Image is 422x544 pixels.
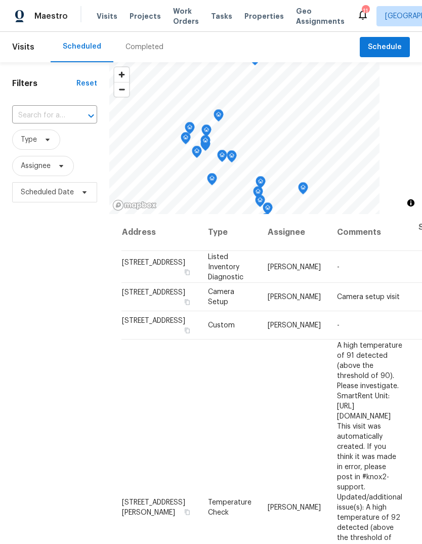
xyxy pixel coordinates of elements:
div: Map marker [181,132,191,148]
a: Mapbox homepage [112,199,157,211]
span: Visits [12,36,34,58]
div: Scheduled [63,41,101,52]
div: Map marker [192,146,202,161]
div: Map marker [261,213,271,229]
div: Map marker [217,150,227,165]
span: [STREET_ADDRESS] [122,259,185,266]
canvas: Map [109,62,379,214]
th: Address [121,214,200,251]
div: Map marker [207,173,217,189]
span: [STREET_ADDRESS] [122,289,185,296]
div: 11 [362,6,369,16]
span: Custom [208,322,235,329]
button: Copy Address [183,326,192,335]
span: Tasks [211,13,232,20]
button: Copy Address [183,267,192,276]
span: Assignee [21,161,51,171]
div: Completed [125,42,163,52]
button: Open [84,109,98,123]
span: Projects [130,11,161,21]
span: Work Orders [173,6,199,26]
span: Toggle attribution [408,197,414,208]
div: Map marker [298,182,308,198]
span: Properties [244,11,284,21]
th: Type [200,214,260,251]
span: Zoom out [114,82,129,97]
h1: Filters [12,78,76,89]
span: Camera Setup [208,288,234,306]
div: Map marker [256,176,266,192]
div: Reset [76,78,97,89]
div: Map marker [214,109,224,125]
span: Schedule [368,41,402,54]
span: - [337,263,340,270]
input: Search for an address... [12,108,69,123]
span: [STREET_ADDRESS][PERSON_NAME] [122,498,185,516]
button: Copy Address [183,507,192,516]
span: - [337,322,340,329]
button: Toggle attribution [405,197,417,209]
span: Maestro [34,11,68,21]
span: Scheduled Date [21,187,74,197]
button: Copy Address [183,298,192,307]
div: Map marker [200,135,210,151]
span: [PERSON_NAME] [268,504,321,511]
span: Camera setup visit [337,294,400,301]
span: Type [21,135,37,145]
div: Map marker [255,195,265,211]
button: Schedule [360,37,410,58]
span: [PERSON_NAME] [268,294,321,301]
span: Listed Inventory Diagnostic [208,253,243,280]
span: [STREET_ADDRESS] [122,317,185,324]
th: Assignee [260,214,329,251]
button: Zoom out [114,82,129,97]
span: Visits [97,11,117,21]
div: Map marker [185,122,195,138]
div: Map marker [263,202,273,218]
div: Map marker [201,124,212,140]
th: Comments [329,214,410,251]
span: [PERSON_NAME] [268,263,321,270]
span: Geo Assignments [296,6,345,26]
span: [PERSON_NAME] [268,322,321,329]
button: Zoom in [114,67,129,82]
span: Temperature Check [208,498,251,516]
div: Map marker [227,150,237,166]
div: Map marker [253,186,263,202]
